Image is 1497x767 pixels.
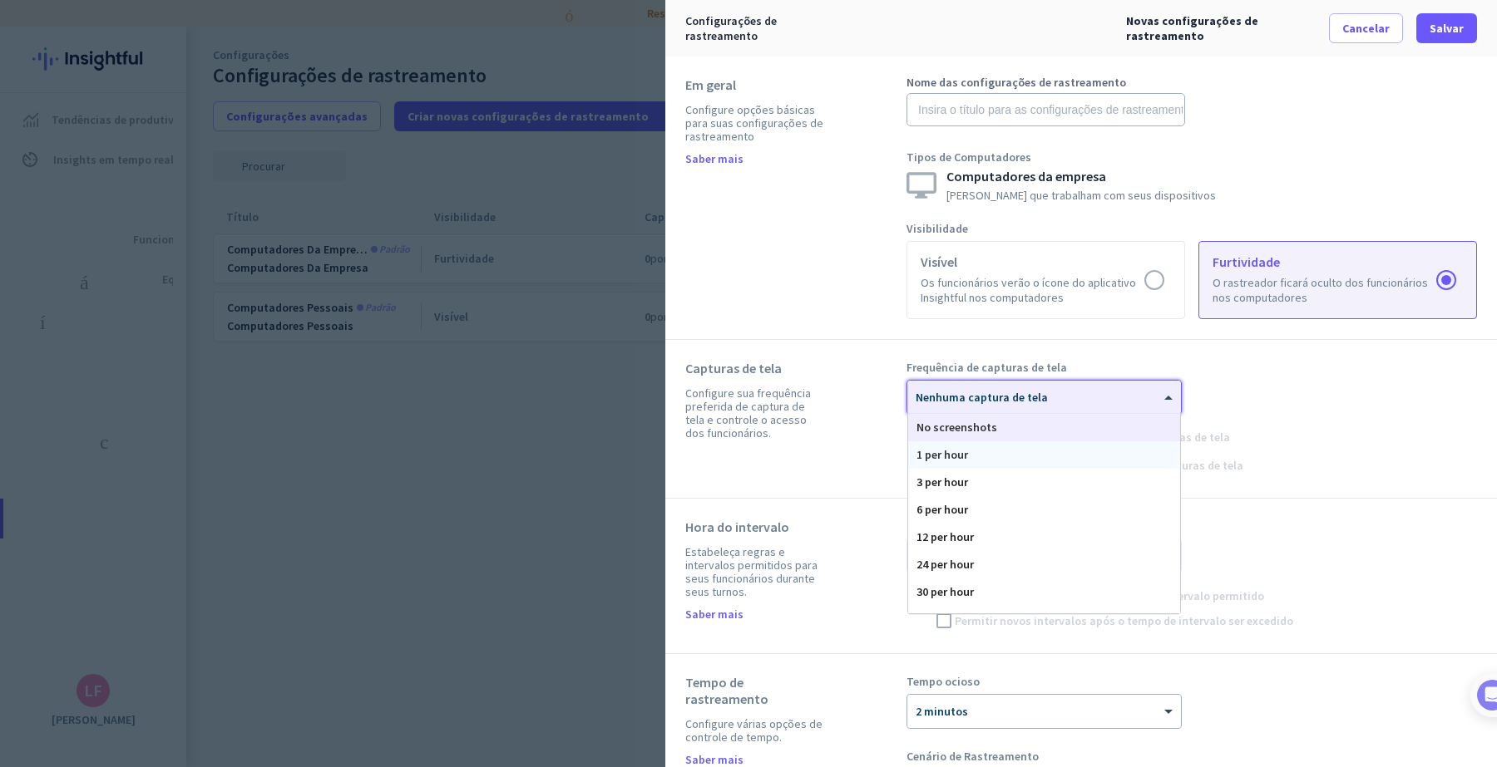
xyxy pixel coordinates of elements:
button: Mensagens [83,519,166,585]
font: Hora do intervalo [685,519,789,535]
font: seta_seta_para_baixo [1068,546,1467,566]
font: Integração concluída! [64,459,190,472]
font: Novas configurações de rastreamento [1126,13,1258,43]
font: Capturas de tela [685,360,782,376]
font: Em geral [685,76,736,93]
input: Insira o título para as configurações de rastreamento [907,93,1185,126]
font: Salvar [1430,21,1464,36]
div: 4Integração concluída! [31,452,302,479]
font: ajuda [1035,150,1109,165]
div: 1 per hour [908,441,1180,469]
font: Tempo ocioso [907,674,980,689]
font: [PERSON_NAME] que trabalham com seus dispositivos [946,188,1216,203]
input: Não disponível para modo furtivo [907,538,1182,573]
font: Estabeleça regras e intervalos permitidos para seus funcionários durante seus turnos. [685,544,818,599]
font: Frequência de capturas de tela [907,360,1067,375]
font: ajuda [1042,749,1117,764]
app-radio-card: Furtividade [1198,241,1477,319]
font: Computadores da empresa [946,168,1106,184]
font: Tipos de Computadores [907,150,1031,165]
font: ajuda [983,674,1058,689]
font: Comece a coletar dados [64,304,221,317]
font: Saber mais [685,607,744,622]
font: Ajuda [191,559,225,573]
a: Saber mais [685,153,744,165]
font: Hora do intervalo [907,519,997,533]
font: Nome das configurações de rastreamento [907,75,1126,90]
font: Configure sua frequência preferida de captura de tela e controle o acesso dos funcionários. [685,386,811,440]
font: Tarefas [267,559,314,573]
div: 30 per hour [908,578,1180,606]
font: Configure várias opções de controle de tempo. [685,716,823,745]
div: No screenshots [908,414,1180,441]
button: Ajuda [166,519,249,585]
font: Adicionar funcionários [64,166,194,179]
font: Tarefas [137,12,199,30]
a: Saber mais [685,608,744,620]
font: Saber mais [685,752,744,767]
font: ajuda [971,221,1046,236]
a: Saber mais [685,754,744,765]
button: Take the tour [64,396,178,430]
font: [PERSON_NAME] [98,57,195,70]
font: Saber mais [685,151,744,166]
div: 3 per hour [908,469,1180,496]
font: Configurações de rastreamento [685,13,777,43]
div: Options List [908,414,1180,613]
font: teclado_seta_direita [843,22,1126,36]
font: Cancelar [1342,21,1390,36]
app-radio-card: Visível [907,241,1185,319]
font: Cerca de 10 minutos [195,96,316,110]
button: Tarefas [249,519,333,585]
font: ajuda [1070,360,1145,375]
font: Tempo de rastreamento [685,674,768,707]
font: ajuda [1267,588,1342,603]
div: 1Adicionar funcionários [31,160,302,186]
font: da Insightful [195,57,268,70]
div: 2Configurações iniciais de rastreamento e como editá-las [31,223,302,262]
font: ajuda [1297,613,1371,628]
img: Imagem de perfil de Tamara [65,50,91,76]
font: Lar [32,559,51,573]
img: monitor [907,172,936,199]
font: Cenário de Rastreamento [907,749,1039,764]
font: Mensagens [91,559,157,573]
div: Check out the productivity data being collected for your employees in real time! [64,331,289,383]
div: 3Comece a coletar dados [31,297,302,324]
button: Salvar [1416,13,1477,43]
div: 60 per hour [908,606,1180,633]
font: 4 passos [17,96,67,110]
font: Visibilidade [907,221,968,236]
div: 6 per hour [908,496,1180,524]
div: Fechar [292,7,322,37]
font: Configure opções básicas para suas configurações de rastreamento [685,102,823,144]
font: Configurações iniciais de rastreamento e como editá-las [64,229,244,259]
button: Cancelar [1329,13,1403,43]
div: 12 per hour [908,524,1180,551]
div: 24 per hour [908,551,1180,578]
